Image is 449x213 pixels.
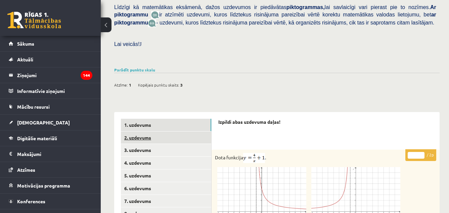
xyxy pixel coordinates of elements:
[9,36,92,51] a: Sākums
[121,182,211,195] a: 6. uzdevums
[9,83,92,99] a: Informatīvie ziņojumi
[114,67,155,72] a: Parādīt punktu skalu
[9,130,92,146] a: Digitālie materiāli
[9,194,92,209] a: Konferences
[151,11,159,19] img: JfuEzvunn4EvwAAAAASUVORK5CYII=
[17,41,34,47] span: Sākums
[129,80,131,90] span: 1
[138,80,179,90] span: Kopējais punktu skaits:
[405,149,436,161] p: / 2p
[121,169,211,182] a: 5. uzdevums
[114,12,436,25] span: ir atzīmēti uzdevumi, kuros līdztekus risinājuma pareizībai vērtē korektu matemātikas valodas lie...
[17,67,92,83] legend: Ziņojumi
[140,41,142,47] span: J
[114,4,436,17] span: Līdzīgi kā matemātikas eksāmenā, dažos uzdevumos ir piedāvātas lai savlaicīgi vari pierast pie to...
[286,4,325,10] b: piktogrammas,
[17,119,70,125] span: [DEMOGRAPHIC_DATA]
[121,144,211,156] a: 3. uzdevums
[121,157,211,169] a: 4. uzdevums
[9,178,92,193] a: Motivācijas programma
[9,162,92,177] a: Atzīmes
[17,83,92,99] legend: Informatīvie ziņojumi
[17,167,35,173] span: Atzīmes
[121,195,211,207] a: 7. uzdevums
[215,153,403,163] p: Dota funkcija .
[243,153,265,163] img: YmQSQOAAAAABJRU5ErkJggg==
[81,71,92,80] i: 144
[17,146,92,162] legend: Maksājumi
[121,119,211,131] a: 1. uzdevums
[218,119,280,125] strong: Izpildi abas uzdevuma daļas!
[114,41,140,47] span: Lai veicās!
[180,80,183,90] span: 3
[7,7,214,14] body: Rich Text Editor, wiswyg-editor-user-answer-47024885815300
[9,146,92,162] a: Maksājumi
[9,115,92,130] a: [DEMOGRAPHIC_DATA]
[218,138,223,143] img: Balts.jpg
[121,131,211,144] a: 2. uzdevums
[17,198,45,204] span: Konferences
[9,52,92,67] a: Aktuāli
[7,12,61,29] a: Rīgas 1. Tālmācības vidusskola
[114,80,128,90] span: Atzīme:
[17,182,70,189] span: Motivācijas programma
[9,99,92,114] a: Mācību resursi
[17,104,50,110] span: Mācību resursi
[17,135,57,141] span: Digitālie materiāli
[148,19,156,27] img: wKvN42sLe3LLwAAAABJRU5ErkJggg==
[9,67,92,83] a: Ziņojumi144
[156,20,434,25] span: - uzdevumi, kuros līdztekus risinājuma pareizībai vērtē, kā organizēts risinājums, cik tas ir sap...
[17,56,33,62] span: Aktuāli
